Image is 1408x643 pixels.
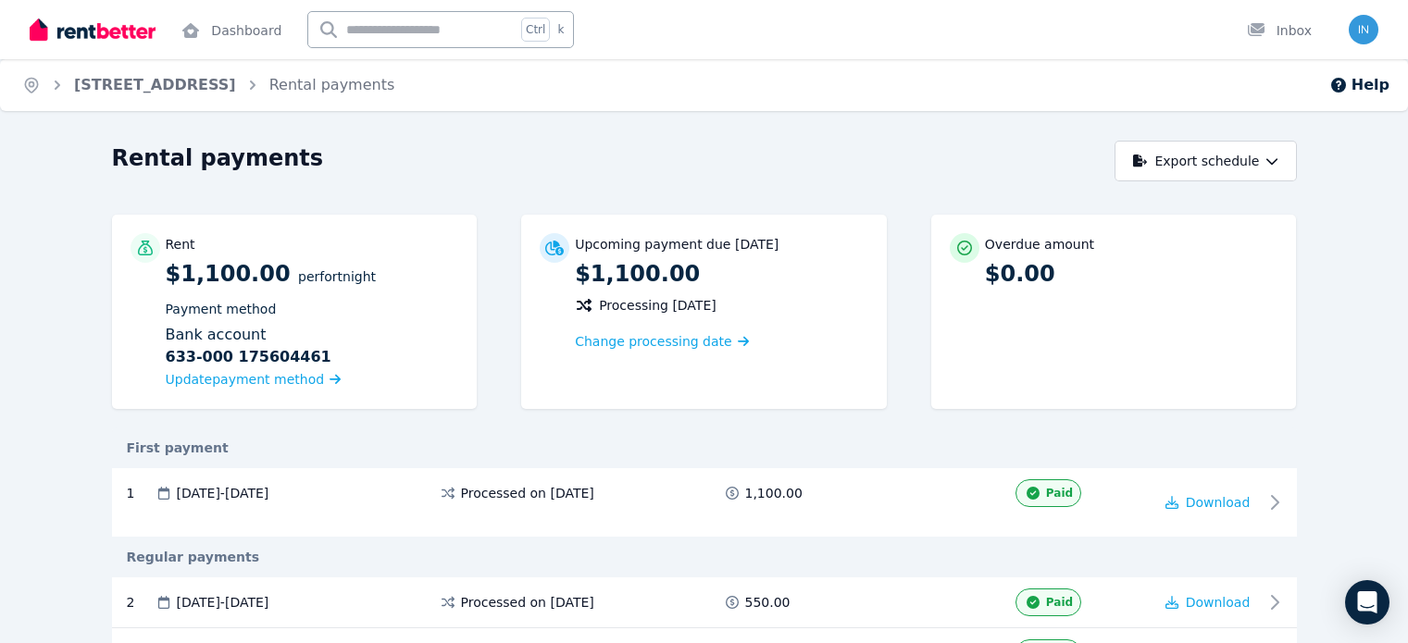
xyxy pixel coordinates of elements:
[74,76,236,93] a: [STREET_ADDRESS]
[1329,74,1389,96] button: Help
[599,296,716,315] span: Processing [DATE]
[1165,593,1251,612] button: Download
[298,269,376,284] span: per Fortnight
[575,332,732,351] span: Change processing date
[112,439,1297,457] div: First payment
[575,235,779,253] p: Upcoming payment due [DATE]
[1345,580,1389,624] div: Open Intercom Messenger
[127,588,155,616] div: 2
[1349,15,1378,44] img: Karen Gray
[166,346,331,368] b: 633-000 175604461
[177,484,269,502] span: [DATE] - [DATE]
[30,16,156,43] img: RentBetter
[166,300,459,318] p: Payment method
[269,76,395,93] a: Rental payments
[985,259,1278,289] p: $0.00
[1165,493,1251,512] button: Download
[461,484,594,502] span: Processed on [DATE]
[166,259,459,390] p: $1,100.00
[166,235,195,253] p: Rent
[166,372,325,387] span: Update payment method
[1186,595,1251,610] span: Download
[166,324,459,368] div: Bank account
[177,593,269,612] span: [DATE] - [DATE]
[112,143,324,173] h1: Rental payments
[575,259,868,289] p: $1,100.00
[1186,495,1251,510] span: Download
[1115,141,1297,181] button: Export schedule
[1046,595,1073,610] span: Paid
[521,18,550,42] span: Ctrl
[745,593,791,612] span: 550.00
[127,484,155,502] div: 1
[985,235,1094,253] p: Overdue amount
[557,22,564,37] span: k
[1046,486,1073,501] span: Paid
[112,548,1297,566] div: Regular payments
[461,593,594,612] span: Processed on [DATE]
[575,332,749,351] a: Change processing date
[745,484,803,502] span: 1,100.00
[1247,21,1312,40] div: Inbox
